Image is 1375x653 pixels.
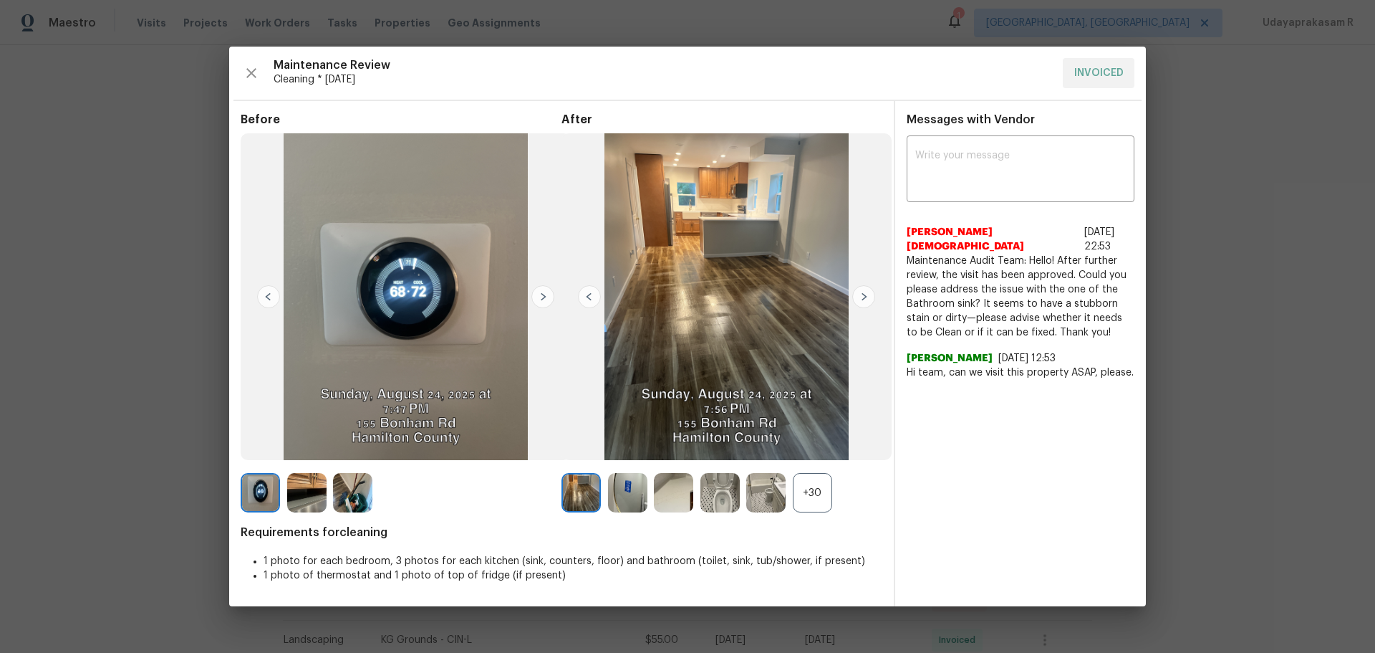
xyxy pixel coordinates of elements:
[907,114,1035,125] span: Messages with Vendor
[274,72,1051,87] span: Cleaning * [DATE]
[241,113,561,127] span: Before
[907,366,1134,380] span: Hi team, can we visit this property ASAP, please.
[264,568,882,583] li: 1 photo of thermostat and 1 photo of top of fridge (if present)
[561,113,882,127] span: After
[793,473,832,513] div: +30
[907,254,1134,340] span: Maintenance Audit Team: Hello! After further review, the visit has been approved. Could you pleas...
[264,554,882,568] li: 1 photo for each bedroom, 3 photos for each kitchen (sink, counters, floor) and bathroom (toilet,...
[852,285,875,308] img: right-chevron-button-url
[998,353,1056,363] span: [DATE] 12:53
[274,58,1051,72] span: Maintenance Review
[907,351,993,366] span: [PERSON_NAME]
[241,525,882,540] span: Requirements for cleaning
[531,285,554,308] img: right-chevron-button-url
[907,225,1079,254] span: [PERSON_NAME][DEMOGRAPHIC_DATA]
[257,285,280,308] img: left-chevron-button-url
[1084,227,1114,252] span: [DATE] 22:53
[578,285,601,308] img: left-chevron-button-url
